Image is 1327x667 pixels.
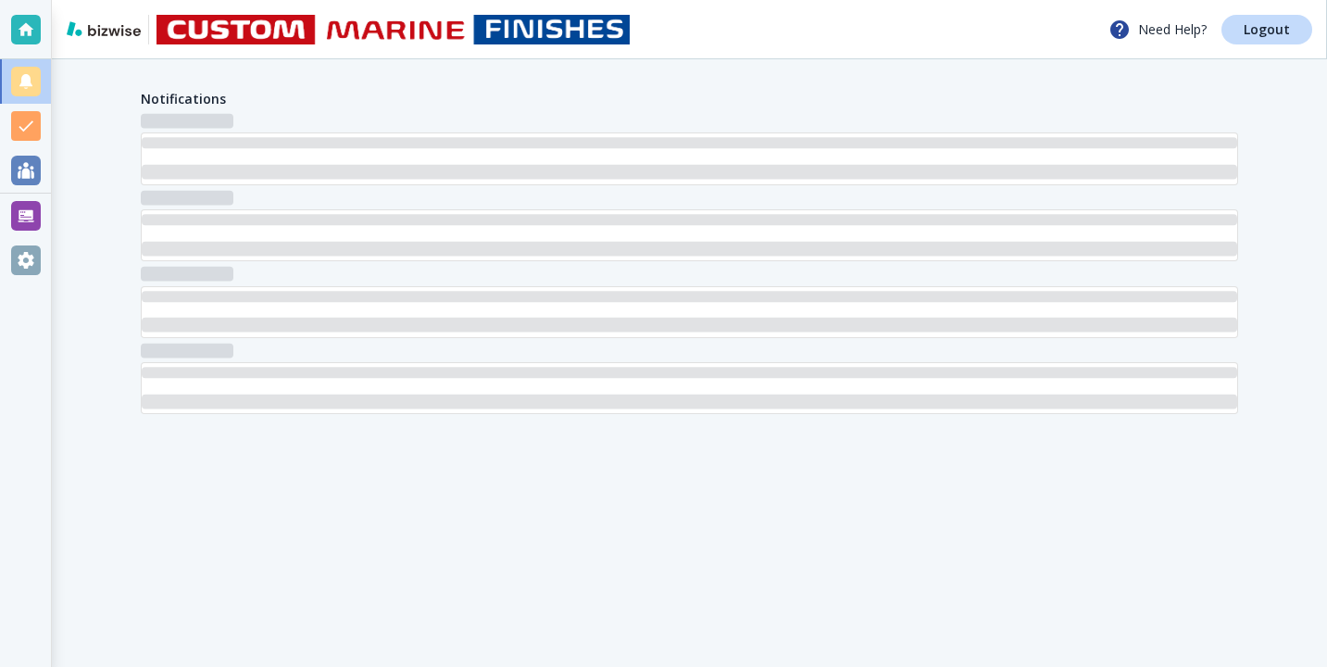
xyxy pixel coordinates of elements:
p: Need Help? [1108,19,1207,41]
h4: Notifications [141,89,226,108]
p: Logout [1244,23,1290,36]
img: Custom Marine Finishes [156,15,630,44]
img: bizwise [67,21,141,36]
a: Logout [1221,15,1312,44]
